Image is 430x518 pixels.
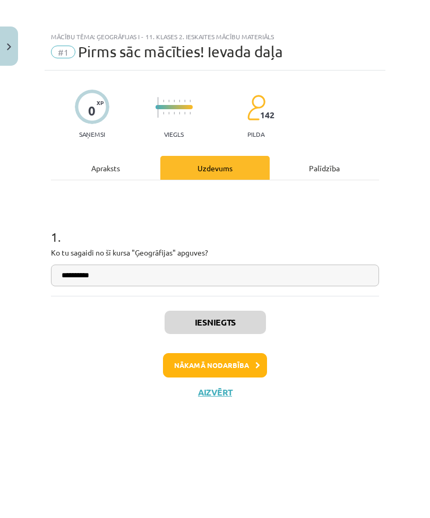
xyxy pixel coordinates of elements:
[51,247,379,258] p: Ko tu sagaidi no šī kursa "Ģeogrāfijas" apguves?
[158,97,159,118] img: icon-long-line-d9ea69661e0d244f92f715978eff75569469978d946b2353a9bb055b3ed8787d.svg
[247,94,265,121] img: students-c634bb4e5e11cddfef0936a35e636f08e4e9abd3cc4e673bd6f9a4125e45ecb1.svg
[179,100,180,102] img: icon-short-line-57e1e144782c952c97e751825c79c345078a6d821885a25fce030b3d8c18986b.svg
[51,33,379,40] div: Mācību tēma: Ģeogrāfijas i - 11. klases 2. ieskaites mācību materiāls
[163,100,164,102] img: icon-short-line-57e1e144782c952c97e751825c79c345078a6d821885a25fce030b3d8c18986b.svg
[7,43,11,50] img: icon-close-lesson-0947bae3869378f0d4975bcd49f059093ad1ed9edebbc8119c70593378902aed.svg
[164,130,184,138] p: Viegls
[163,112,164,115] img: icon-short-line-57e1e144782c952c97e751825c79c345078a6d821885a25fce030b3d8c18986b.svg
[195,387,235,398] button: Aizvērt
[75,130,109,138] p: Saņemsi
[51,46,75,58] span: #1
[168,112,169,115] img: icon-short-line-57e1e144782c952c97e751825c79c345078a6d821885a25fce030b3d8c18986b.svg
[184,100,185,102] img: icon-short-line-57e1e144782c952c97e751825c79c345078a6d821885a25fce030b3d8c18986b.svg
[88,103,96,118] div: 0
[163,353,267,377] button: Nākamā nodarbība
[247,130,264,138] p: pilda
[190,100,191,102] img: icon-short-line-57e1e144782c952c97e751825c79c345078a6d821885a25fce030b3d8c18986b.svg
[190,112,191,115] img: icon-short-line-57e1e144782c952c97e751825c79c345078a6d821885a25fce030b3d8c18986b.svg
[51,156,160,180] div: Apraksts
[270,156,379,180] div: Palīdzība
[78,43,283,60] span: Pirms sāc mācīties! Ievada daļa
[168,100,169,102] img: icon-short-line-57e1e144782c952c97e751825c79c345078a6d821885a25fce030b3d8c18986b.svg
[51,211,379,244] h1: 1 .
[174,112,175,115] img: icon-short-line-57e1e144782c952c97e751825c79c345078a6d821885a25fce030b3d8c18986b.svg
[160,156,270,180] div: Uzdevums
[184,112,185,115] img: icon-short-line-57e1e144782c952c97e751825c79c345078a6d821885a25fce030b3d8c18986b.svg
[260,110,274,120] span: 142
[174,100,175,102] img: icon-short-line-57e1e144782c952c97e751825c79c345078a6d821885a25fce030b3d8c18986b.svg
[165,311,266,334] button: Iesniegts
[179,112,180,115] img: icon-short-line-57e1e144782c952c97e751825c79c345078a6d821885a25fce030b3d8c18986b.svg
[97,100,104,106] span: XP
